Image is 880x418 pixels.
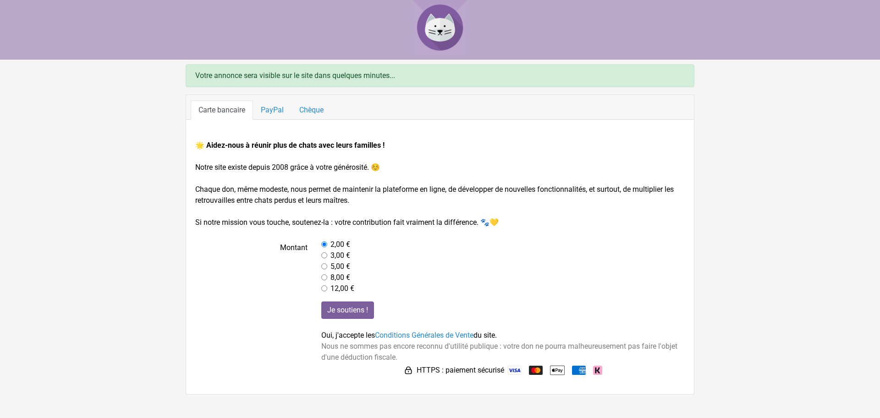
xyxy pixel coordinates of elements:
[321,301,374,319] input: Je soutiens !
[375,331,473,340] a: Conditions Générales de Vente
[529,366,543,375] img: Mastercard
[417,365,504,376] span: HTTPS : paiement sécurisé
[253,100,291,120] a: PayPal
[330,261,350,272] label: 5,00 €
[186,64,694,87] div: Votre annonce sera visible sur le site dans quelques minutes...
[191,100,253,120] a: Carte bancaire
[321,342,677,362] span: Nous ne sommes pas encore reconnu d'utilité publique : votre don ne pourra malheureusement pas fa...
[508,366,522,375] img: Visa
[404,366,413,375] img: HTTPS : paiement sécurisé
[195,140,685,378] form: Notre site existe depuis 2008 grâce à votre générosité. ☺️ Chaque don, même modeste, nous permet ...
[291,100,331,120] a: Chèque
[330,272,350,283] label: 8,00 €
[330,283,354,294] label: 12,00 €
[572,366,586,375] img: American Express
[550,363,565,378] img: Apple Pay
[188,239,314,294] label: Montant
[195,141,385,150] strong: 🌟 Aidez-nous à réunir plus de chats avec leurs familles !
[330,250,350,261] label: 3,00 €
[330,239,350,250] label: 2,00 €
[321,331,497,340] span: Oui, j'accepte les du site.
[593,366,602,375] img: Klarna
